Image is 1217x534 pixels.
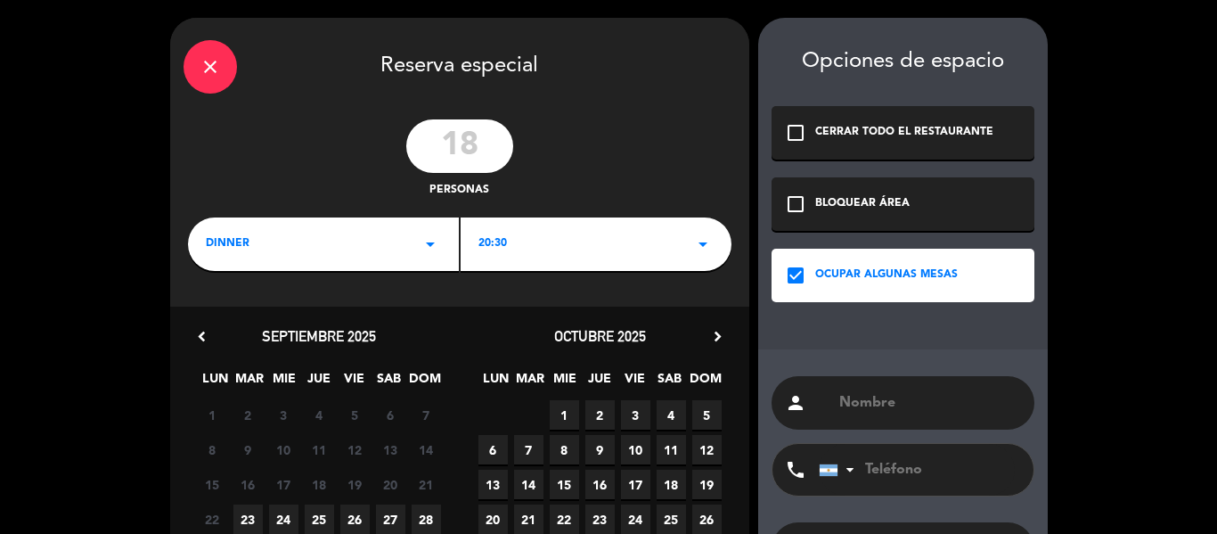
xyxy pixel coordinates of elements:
span: 2 [585,400,615,430]
span: 3 [269,400,298,430]
span: septiembre 2025 [262,327,376,345]
span: 1 [198,400,227,430]
span: 7 [412,400,441,430]
span: 3 [621,400,650,430]
span: 20:30 [478,235,507,253]
div: Argentina: +54 [820,445,861,495]
span: 10 [269,435,298,464]
span: MIE [270,368,299,398]
span: 26 [692,505,722,534]
span: SAB [655,368,684,398]
div: CERRAR TODO EL RESTAURANTE [815,124,993,142]
span: 27 [376,505,405,534]
span: 22 [550,505,579,534]
span: octubre 2025 [554,327,646,345]
span: 25 [305,505,334,534]
span: JUE [585,368,615,398]
span: MIE [551,368,580,398]
div: OCUPAR ALGUNAS MESAS [815,267,958,284]
span: 16 [585,470,615,499]
span: 12 [340,435,370,464]
span: 8 [550,435,579,464]
span: 24 [269,505,298,534]
span: 19 [340,470,370,499]
span: 11 [305,435,334,464]
span: 6 [376,400,405,430]
span: 13 [478,470,508,499]
i: chevron_right [708,327,727,346]
span: 5 [692,400,722,430]
span: 7 [514,435,543,464]
span: 4 [657,400,686,430]
span: personas [429,182,489,200]
span: JUE [305,368,334,398]
span: 5 [340,400,370,430]
i: phone [785,459,806,481]
span: LUN [200,368,230,398]
i: check_box_outline_blank [785,193,806,215]
input: 0 [406,119,513,173]
i: person [785,392,806,414]
span: DOM [409,368,438,398]
span: 25 [657,505,686,534]
span: MAR [516,368,545,398]
span: 1 [550,400,579,430]
span: 26 [340,505,370,534]
span: 15 [550,470,579,499]
span: 9 [585,435,615,464]
span: 17 [621,470,650,499]
span: 8 [198,435,227,464]
i: close [200,56,221,78]
div: Opciones de espacio [772,49,1034,75]
span: 20 [478,505,508,534]
div: Reserva especial [170,18,749,111]
i: check_box [785,265,806,286]
span: 16 [233,470,263,499]
span: 21 [412,470,441,499]
span: DOM [690,368,719,398]
i: arrow_drop_down [692,234,714,255]
span: 23 [233,505,263,534]
span: 24 [621,505,650,534]
span: 21 [514,505,543,534]
span: 22 [198,505,227,534]
span: 9 [233,435,263,464]
span: dinner [206,235,249,253]
input: Nombre [837,390,1021,415]
i: arrow_drop_down [420,234,441,255]
span: 11 [657,435,686,464]
span: 18 [305,470,334,499]
span: 10 [621,435,650,464]
span: LUN [481,368,510,398]
span: VIE [339,368,369,398]
span: MAR [235,368,265,398]
i: chevron_left [192,327,211,346]
div: BLOQUEAR ÁREA [815,195,910,213]
span: 18 [657,470,686,499]
span: 6 [478,435,508,464]
span: 28 [412,505,441,534]
span: 2 [233,400,263,430]
span: 4 [305,400,334,430]
span: 17 [269,470,298,499]
span: 14 [514,470,543,499]
span: 13 [376,435,405,464]
span: 19 [692,470,722,499]
i: check_box_outline_blank [785,122,806,144]
span: 14 [412,435,441,464]
input: Teléfono [819,444,1015,496]
span: 23 [585,505,615,534]
span: VIE [620,368,649,398]
span: 20 [376,470,405,499]
span: 12 [692,435,722,464]
span: 15 [198,470,227,499]
span: SAB [374,368,404,398]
